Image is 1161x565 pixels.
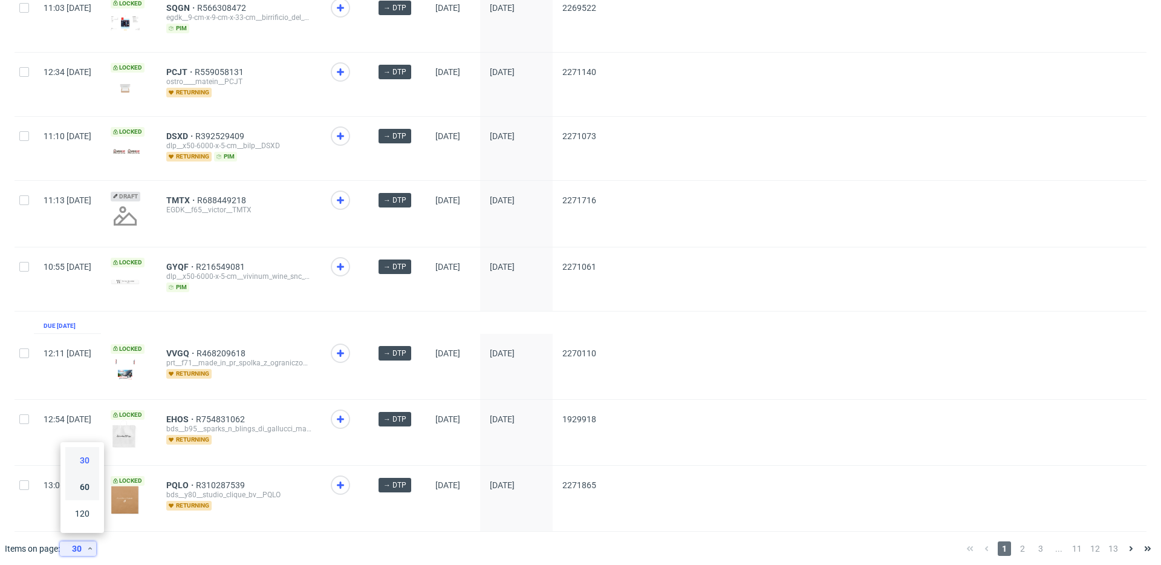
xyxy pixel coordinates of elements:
span: Items on page: [5,543,60,555]
a: R310287539 [196,480,247,490]
span: [DATE] [435,3,460,13]
span: returning [166,152,212,162]
span: [DATE] [490,3,515,13]
a: DSXD [166,131,195,141]
span: [DATE] [435,195,460,205]
span: returning [166,88,212,97]
span: returning [166,501,212,511]
img: version_two_editor_design.png [111,16,140,31]
span: 12:54 [DATE] [44,414,91,424]
span: pim [166,24,189,33]
div: EGDK__f65__victor__TMTX [166,205,311,215]
span: [DATE] [490,262,515,272]
a: R392529409 [195,131,247,141]
div: ostro____matein__PCJT [166,77,311,87]
a: R559058131 [195,67,246,77]
span: pim [166,282,189,292]
span: [DATE] [490,131,515,141]
img: version_two_editor_design.png [111,354,140,383]
span: 10:55 [DATE] [44,262,91,272]
a: VVGQ [166,348,197,358]
span: 2271073 [562,131,596,141]
span: 13:06 [DATE] [44,480,91,490]
span: R688449218 [197,195,249,205]
span: [DATE] [435,480,460,490]
span: Locked [111,127,145,137]
span: [DATE] [490,414,515,424]
div: 60 [70,478,94,495]
div: bds__y80__studio_clique_bv__PQLO [166,490,311,500]
div: 30 [65,540,86,557]
a: PCJT [166,67,195,77]
img: version_two_editor_design.png [111,486,140,515]
div: dlp__x50-6000-x-5-cm__vivinum_wine_snc__GYQF [166,272,311,281]
span: → DTP [383,480,406,491]
span: → DTP [383,348,406,359]
span: returning [166,369,212,379]
span: 11 [1070,541,1084,556]
img: version_two_editor_design [111,279,140,284]
span: → DTP [383,67,406,77]
a: EHOS [166,414,196,424]
span: 12:34 [DATE] [44,67,91,77]
span: 2 [1016,541,1029,556]
div: egdk__9-cm-x-9-cm-x-33-cm__birrificio_del_ducato__SQGN [166,13,311,22]
span: ... [1052,541,1065,556]
img: version_two_editor_design.png [111,149,140,154]
span: Locked [111,344,145,354]
span: 11:10 [DATE] [44,131,91,141]
div: dlp__x50-6000-x-5-cm__bilp__DSXD [166,141,311,151]
span: Draft [111,192,140,201]
span: TMTX [166,195,197,205]
a: R566308472 [197,3,249,13]
span: 2271140 [562,67,596,77]
span: [DATE] [490,480,515,490]
span: 11:13 [DATE] [44,195,91,205]
span: → DTP [383,2,406,13]
span: [DATE] [490,195,515,205]
span: [DATE] [490,348,515,358]
span: 2270110 [562,348,596,358]
img: data [111,420,140,449]
span: [DATE] [435,67,460,77]
span: [DATE] [435,131,460,141]
span: 2271865 [562,480,596,490]
span: Locked [111,476,145,486]
span: → DTP [383,195,406,206]
span: 11:03 [DATE] [44,3,91,13]
span: 12:11 [DATE] [44,348,91,358]
span: 12 [1088,541,1102,556]
div: prt__f71__made_in_pr_spolka_z_ograniczona_odpowiedzialnoscia__VVGQ [166,358,311,368]
span: Locked [111,410,145,420]
div: 180 [70,532,94,549]
a: GYQF [166,262,196,272]
span: Locked [111,258,145,267]
a: SQGN [166,3,197,13]
span: Locked [111,63,145,73]
a: R468209618 [197,348,248,358]
span: 3 [1034,541,1047,556]
span: [DATE] [435,414,460,424]
span: 2271716 [562,195,596,205]
span: R754831062 [196,414,247,424]
span: → DTP [383,414,406,425]
span: → DTP [383,131,406,142]
img: no_design.png [111,201,140,230]
span: returning [166,435,212,445]
span: 1929918 [562,414,596,424]
div: bds__b95__sparks_n_blings_di_gallucci_margherita__EHOS [166,424,311,434]
span: 2269522 [562,3,596,13]
img: version_two_editor_design [111,79,140,96]
span: 1 [998,541,1011,556]
div: 120 [70,505,94,522]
